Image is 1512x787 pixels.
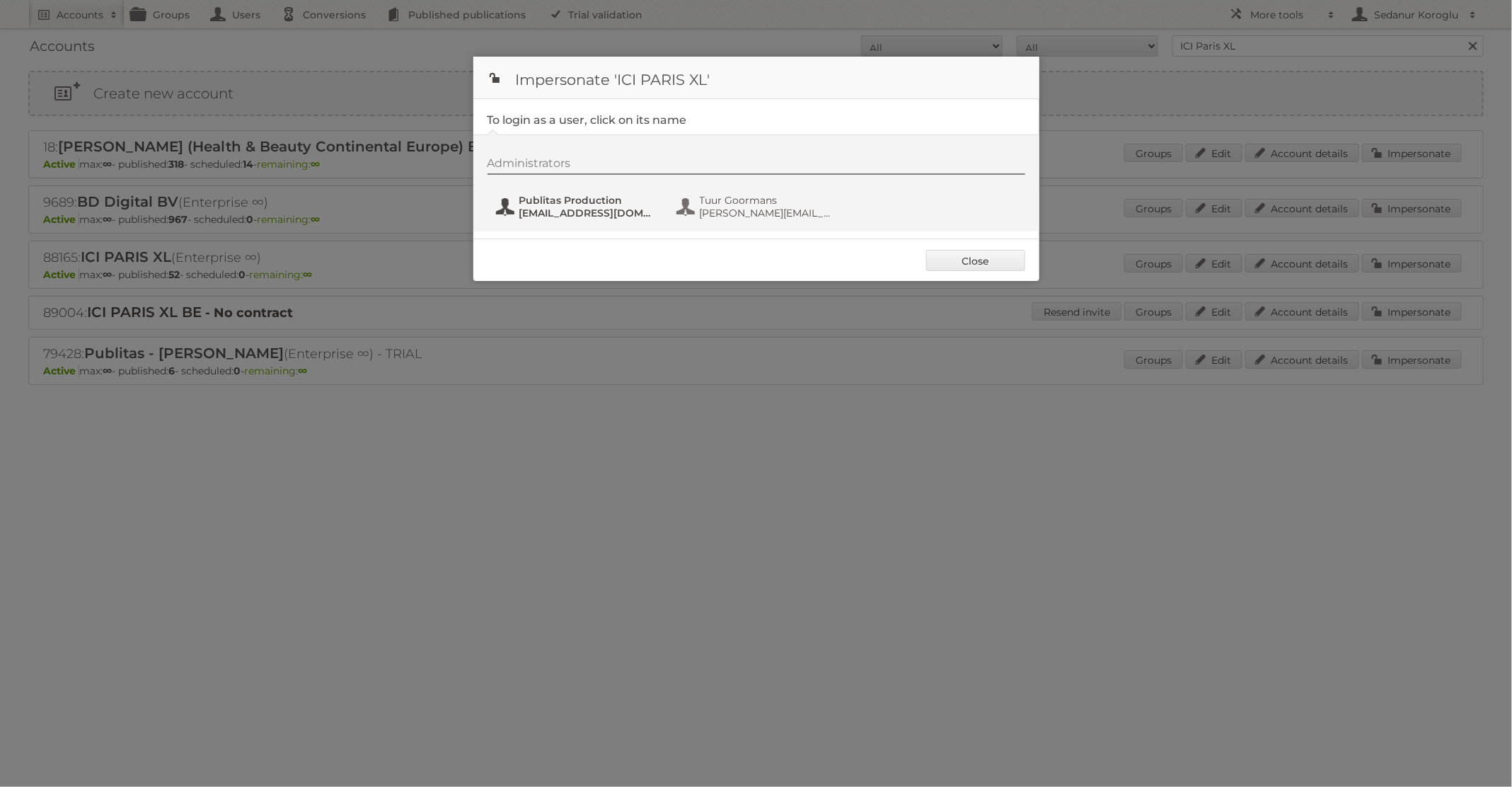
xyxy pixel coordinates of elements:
span: Tuur Goormans [700,194,837,207]
legend: To login as a user, click on its name [487,113,687,127]
a: Close [926,250,1025,271]
span: [PERSON_NAME][EMAIL_ADDRESS][DOMAIN_NAME] [700,207,837,219]
button: Publitas Production [EMAIL_ADDRESS][DOMAIN_NAME] [495,193,661,221]
button: Tuur Goormans [PERSON_NAME][EMAIL_ADDRESS][DOMAIN_NAME] [675,193,841,221]
h1: Impersonate 'ICI PARIS XL' [473,57,1039,99]
span: [EMAIL_ADDRESS][DOMAIN_NAME] [519,207,657,219]
span: Publitas Production [519,194,657,207]
div: Administrators [487,156,1025,175]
